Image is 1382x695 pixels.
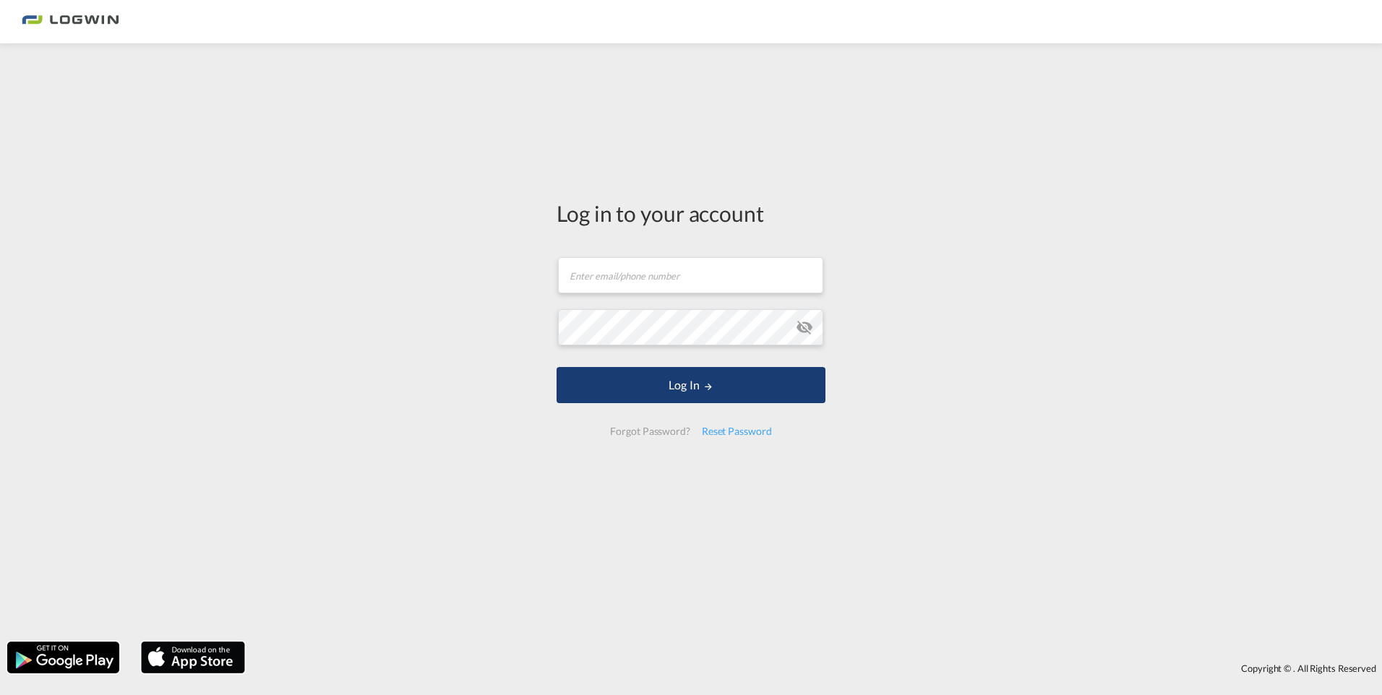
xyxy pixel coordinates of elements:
img: bc73a0e0d8c111efacd525e4c8ad7d32.png [22,6,119,38]
div: Forgot Password? [604,418,695,444]
div: Reset Password [696,418,778,444]
img: apple.png [140,640,246,675]
input: Enter email/phone number [558,257,823,293]
md-icon: icon-eye-off [796,319,813,336]
div: Log in to your account [557,198,825,228]
img: google.png [6,640,121,675]
button: LOGIN [557,367,825,403]
div: Copyright © . All Rights Reserved [252,656,1382,681]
